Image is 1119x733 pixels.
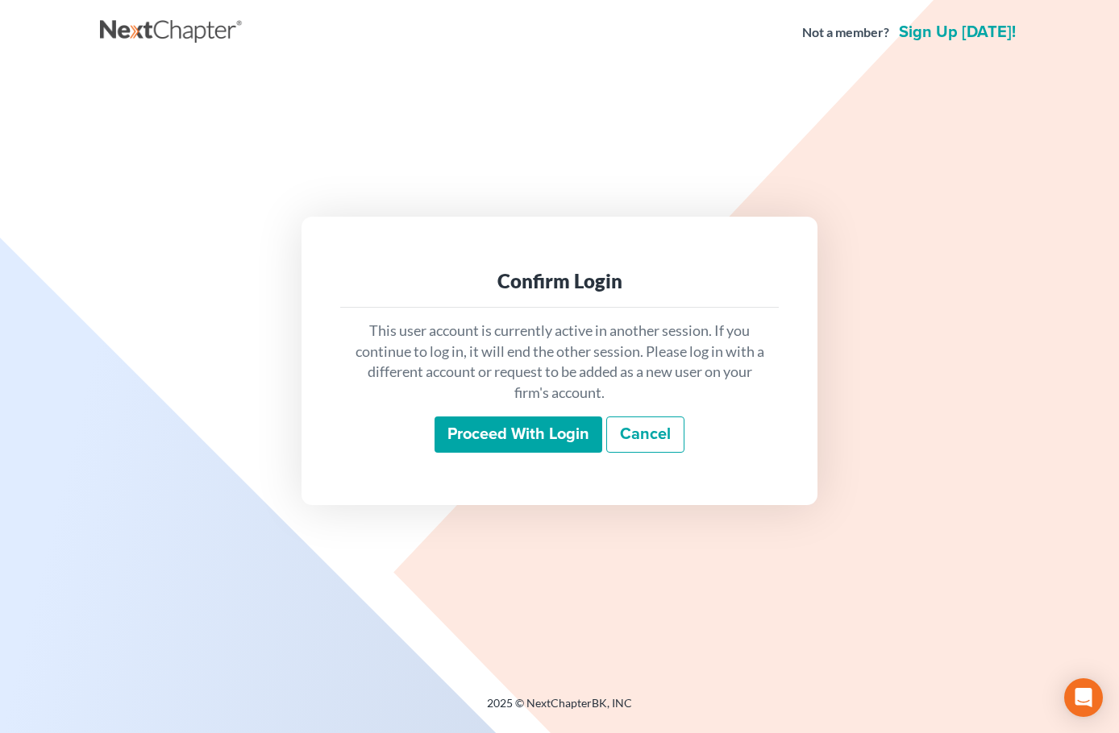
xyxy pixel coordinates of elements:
div: Open Intercom Messenger [1064,678,1103,717]
p: This user account is currently active in another session. If you continue to log in, it will end ... [353,321,766,404]
div: 2025 © NextChapterBK, INC [100,695,1019,724]
a: Cancel [606,416,684,453]
strong: Not a member? [802,23,889,42]
div: Confirm Login [353,268,766,294]
input: Proceed with login [435,416,602,453]
a: Sign up [DATE]! [896,24,1019,40]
